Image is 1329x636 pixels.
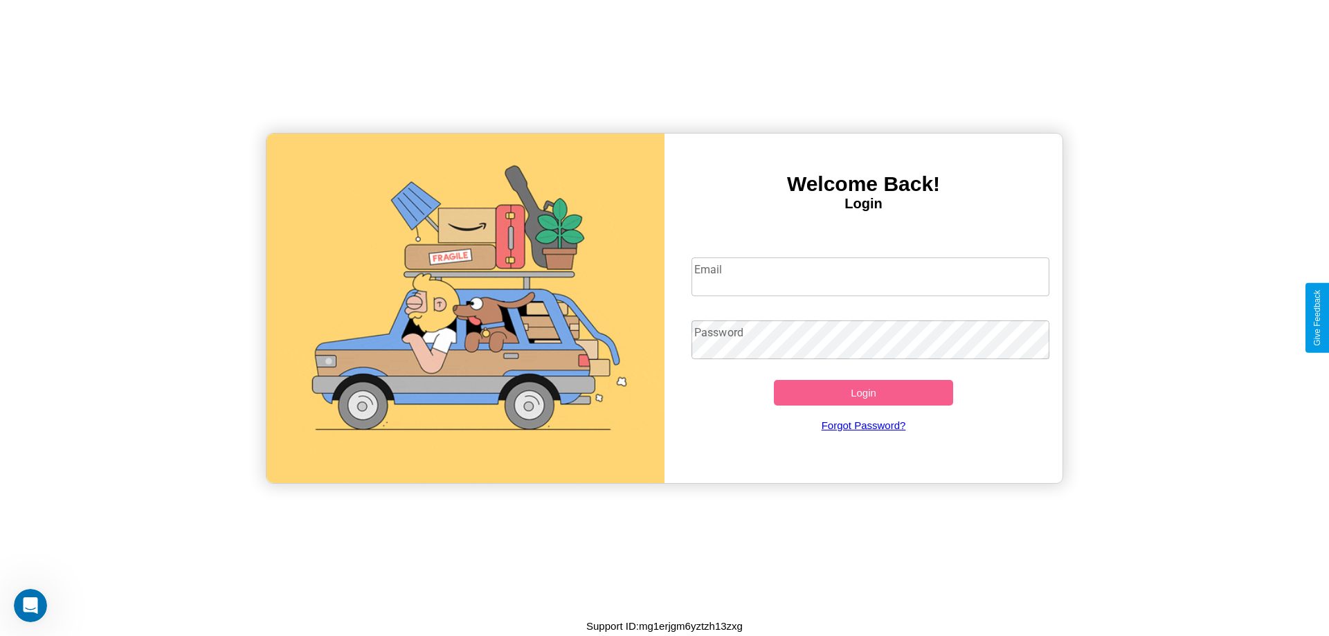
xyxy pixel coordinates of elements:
h4: Login [664,196,1063,212]
p: Support ID: mg1erjgm6yztzh13zxg [586,617,743,635]
button: Login [774,380,953,406]
iframe: Intercom live chat [14,589,47,622]
h3: Welcome Back! [664,172,1063,196]
div: Give Feedback [1312,290,1322,346]
a: Forgot Password? [685,406,1043,445]
img: gif [266,134,664,483]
